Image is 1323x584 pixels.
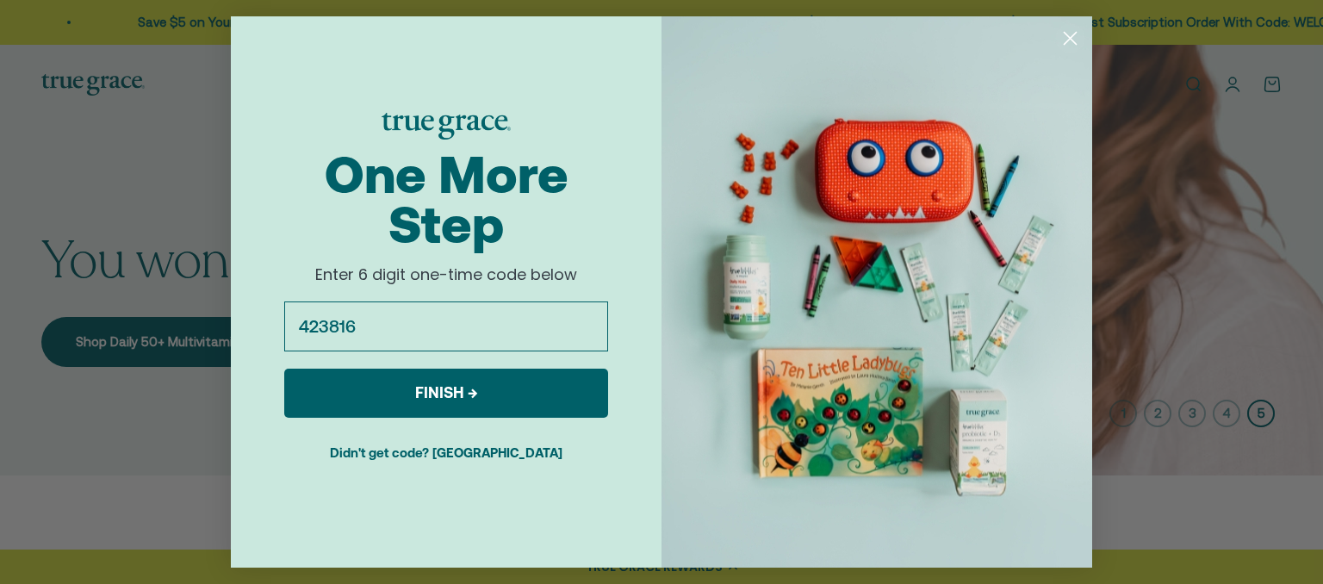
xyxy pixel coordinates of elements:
[382,113,511,140] img: 18be5d14-aba7-4724-9449-be68293c42cd.png
[325,145,568,254] span: One More Step
[1055,23,1085,53] button: Close dialog
[661,16,1092,568] img: 434b2455-bb6d-4450-8e89-62a77131050a.jpeg
[284,432,608,475] button: Didn't get code? [GEOGRAPHIC_DATA]
[279,265,613,284] p: Enter 6 digit one-time code below
[284,301,608,351] input: Enter code
[284,369,608,418] button: FINISH →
